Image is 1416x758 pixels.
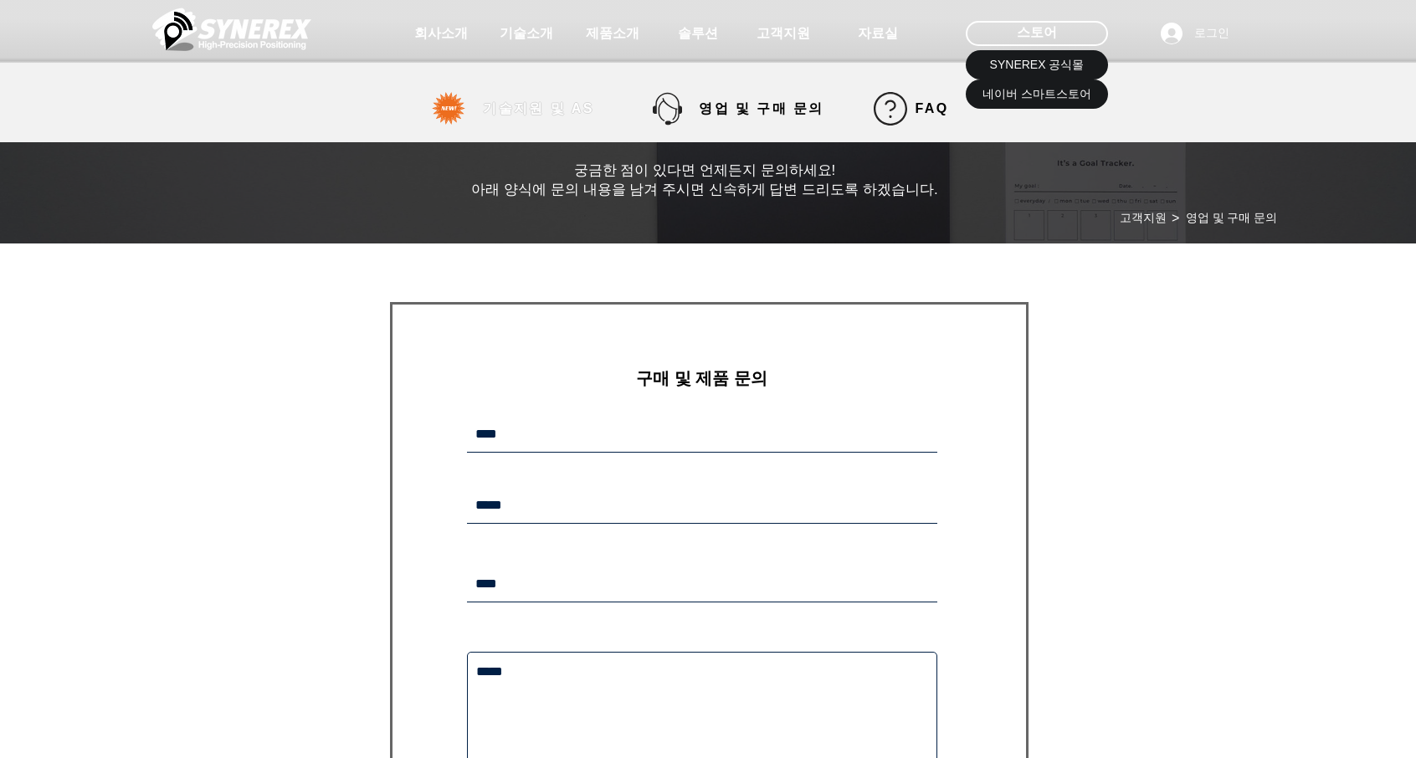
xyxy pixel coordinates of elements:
[757,25,810,43] span: 고객지원
[836,17,920,50] a: 자료실
[571,17,654,50] a: 제품소개
[1188,25,1235,42] span: 로그인
[699,100,823,118] span: 영업 및 구매 문의
[1017,23,1057,42] span: 스토어
[483,100,594,118] span: 기술지원 및 AS
[1224,686,1416,758] iframe: Wix Chat
[966,21,1108,46] div: 스토어
[867,92,955,125] a: FAQ
[152,4,311,54] img: 씨너렉스_White_simbol_대지 1.png
[678,25,718,43] span: 솔루션
[653,92,837,125] a: 영업 및 구매 문의
[990,57,1085,74] span: SYNEREX 공식몰
[432,92,624,125] a: 기술지원 및 AS
[399,17,483,50] a: 회사소개
[966,79,1108,109] a: 네이버 스마트스토어
[500,25,553,43] span: 기술소개
[414,25,468,43] span: 회사소개
[741,17,825,50] a: 고객지원
[586,25,639,43] span: 제품소개
[966,50,1108,79] a: SYNEREX 공식몰
[636,369,767,387] span: ​구매 및 제품 문의
[656,17,740,50] a: 솔루션
[1149,18,1241,49] button: 로그인
[915,101,948,116] span: FAQ
[485,17,568,50] a: 기술소개
[858,25,898,43] span: 자료실
[982,86,1091,103] span: 네이버 스마트스토어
